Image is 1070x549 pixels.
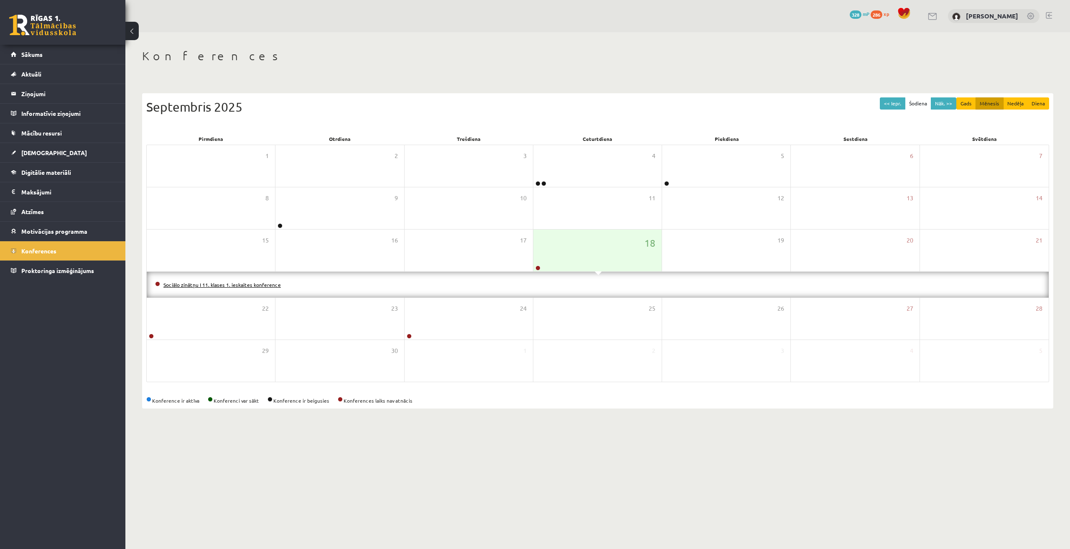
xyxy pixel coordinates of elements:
[21,182,115,202] legend: Maksājumi
[9,15,76,36] a: Rīgas 1. Tālmācības vidusskola
[907,236,913,245] span: 20
[262,236,269,245] span: 15
[966,12,1018,20] a: [PERSON_NAME]
[520,194,527,203] span: 10
[791,133,920,145] div: Sestdiena
[777,236,784,245] span: 19
[1039,346,1042,355] span: 5
[884,10,889,17] span: xp
[777,194,784,203] span: 12
[11,163,115,182] a: Digitālie materiāli
[391,236,398,245] span: 16
[11,143,115,162] a: [DEMOGRAPHIC_DATA]
[21,169,71,176] span: Digitālie materiāli
[21,70,41,78] span: Aktuāli
[21,84,115,103] legend: Ziņojumi
[146,97,1049,116] div: Septembris 2025
[11,241,115,260] a: Konferences
[649,194,655,203] span: 11
[956,97,976,110] button: Gads
[952,13,960,21] img: Aleksandrs Krutjko
[11,45,115,64] a: Sākums
[21,208,44,215] span: Atzīmes
[21,51,43,58] span: Sākums
[781,346,784,355] span: 3
[1036,304,1042,313] span: 28
[850,10,861,19] span: 328
[652,151,655,161] span: 4
[11,123,115,143] a: Mācību resursi
[404,133,533,145] div: Trešdiena
[21,267,94,274] span: Proktoringa izmēģinājums
[1036,194,1042,203] span: 14
[21,129,62,137] span: Mācību resursi
[907,194,913,203] span: 13
[11,261,115,280] a: Proktoringa izmēģinājums
[652,346,655,355] span: 2
[11,104,115,123] a: Informatīvie ziņojumi
[523,346,527,355] span: 1
[275,133,405,145] div: Otrdiena
[391,346,398,355] span: 30
[265,194,269,203] span: 8
[146,397,1049,404] div: Konference ir aktīva Konferenci var sākt Konference ir beigusies Konferences laiks nav atnācis
[11,182,115,202] a: Maksājumi
[1036,236,1042,245] span: 21
[850,10,869,17] a: 328 mP
[520,304,527,313] span: 24
[1027,97,1049,110] button: Diena
[11,202,115,221] a: Atzīmes
[533,133,662,145] div: Ceturtdiena
[163,281,281,288] a: Sociālo zinātņu I 11. klases 1. ieskaites konference
[395,151,398,161] span: 2
[21,104,115,123] legend: Informatīvie ziņojumi
[871,10,882,19] span: 286
[21,247,56,255] span: Konferences
[11,222,115,241] a: Motivācijas programma
[910,346,913,355] span: 4
[523,151,527,161] span: 3
[662,133,791,145] div: Piekdiena
[863,10,869,17] span: mP
[265,151,269,161] span: 1
[21,149,87,156] span: [DEMOGRAPHIC_DATA]
[395,194,398,203] span: 9
[777,304,784,313] span: 26
[520,236,527,245] span: 17
[1003,97,1028,110] button: Nedēļa
[931,97,956,110] button: Nāk. >>
[907,304,913,313] span: 27
[781,151,784,161] span: 5
[142,49,1053,63] h1: Konferences
[146,133,275,145] div: Pirmdiena
[262,304,269,313] span: 22
[21,227,87,235] span: Motivācijas programma
[910,151,913,161] span: 6
[649,304,655,313] span: 25
[920,133,1049,145] div: Svētdiena
[645,236,655,250] span: 18
[1039,151,1042,161] span: 7
[905,97,931,110] button: Šodiena
[11,84,115,103] a: Ziņojumi
[880,97,905,110] button: << Iepr.
[976,97,1004,110] button: Mēnesis
[11,64,115,84] a: Aktuāli
[391,304,398,313] span: 23
[871,10,893,17] a: 286 xp
[262,346,269,355] span: 29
